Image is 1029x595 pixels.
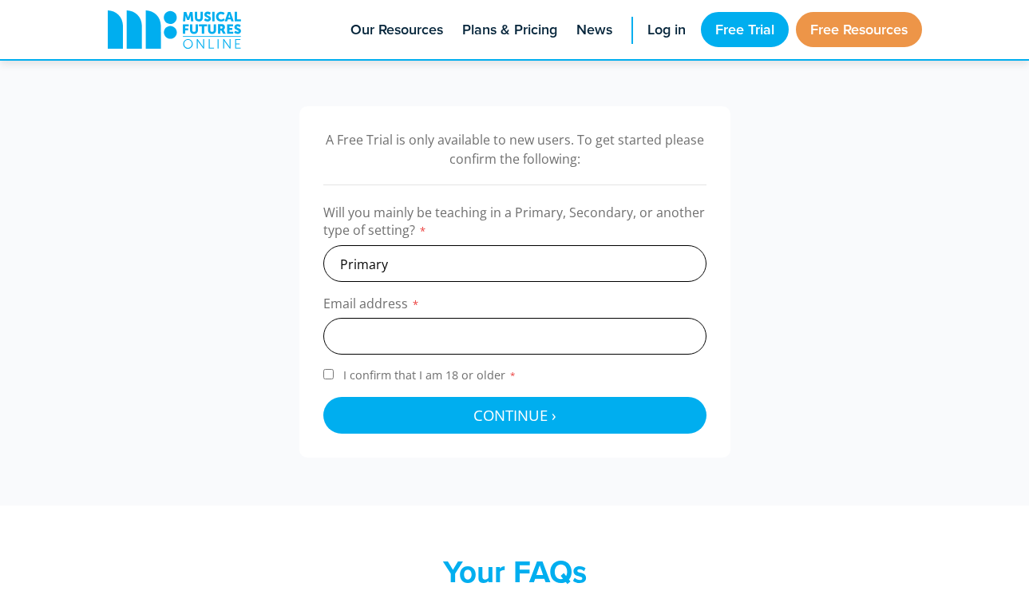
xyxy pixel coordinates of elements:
[204,553,826,590] h2: Your FAQs
[323,295,706,318] label: Email address
[473,405,556,425] span: Continue ›
[323,369,334,379] input: I confirm that I am 18 or older*
[323,397,706,434] button: Continue ›
[462,19,557,41] span: Plans & Pricing
[340,367,520,383] span: I confirm that I am 18 or older
[701,12,789,47] a: Free Trial
[323,130,706,169] p: A Free Trial is only available to new users. To get started please confirm the following:
[350,19,443,41] span: Our Resources
[796,12,922,47] a: Free Resources
[323,204,706,245] label: Will you mainly be teaching in a Primary, Secondary, or another type of setting?
[647,19,686,41] span: Log in
[576,19,612,41] span: News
